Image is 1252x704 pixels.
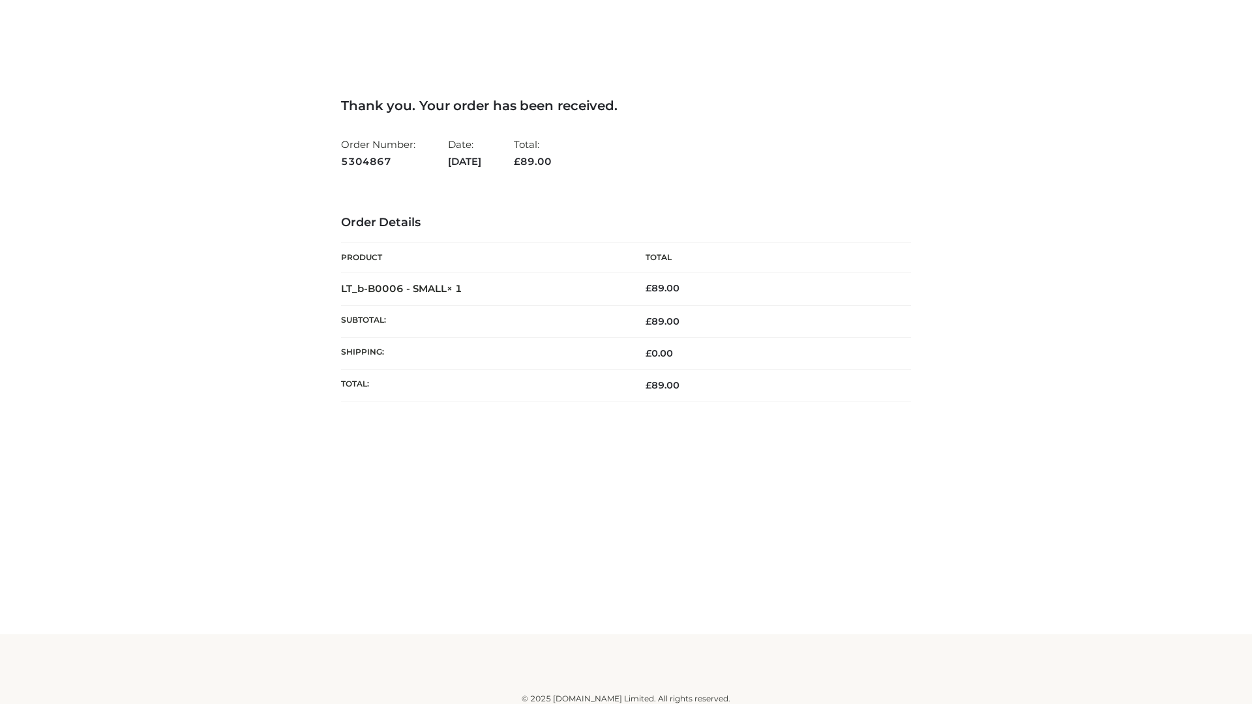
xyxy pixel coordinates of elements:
[341,98,911,113] h3: Thank you. Your order has been received.
[341,305,626,337] th: Subtotal:
[341,216,911,230] h3: Order Details
[646,282,679,294] bdi: 89.00
[646,315,679,327] span: 89.00
[448,133,481,173] li: Date:
[646,379,679,391] span: 89.00
[646,347,651,359] span: £
[341,370,626,402] th: Total:
[646,347,673,359] bdi: 0.00
[341,153,415,170] strong: 5304867
[341,338,626,370] th: Shipping:
[626,243,911,272] th: Total
[447,282,462,295] strong: × 1
[341,243,626,272] th: Product
[341,282,462,295] strong: LT_b-B0006 - SMALL
[448,153,481,170] strong: [DATE]
[646,282,651,294] span: £
[646,379,651,391] span: £
[646,315,651,327] span: £
[341,133,415,173] li: Order Number:
[514,155,552,168] span: 89.00
[514,155,520,168] span: £
[514,133,552,173] li: Total:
